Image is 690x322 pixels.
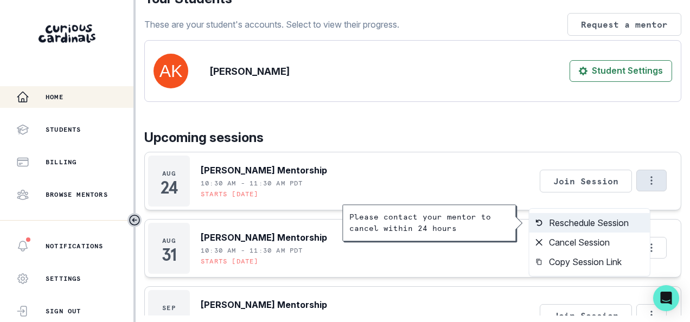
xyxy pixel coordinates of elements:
[540,170,632,192] button: Join Session
[46,158,76,166] p: Billing
[201,190,259,198] p: Starts [DATE]
[162,249,176,260] p: 31
[46,307,81,315] p: Sign Out
[144,128,681,147] p: Upcoming sessions
[567,13,681,36] button: Request a mentor
[201,313,303,322] p: 10:30 AM - 11:30 AM PDT
[636,237,667,259] button: Options
[46,190,108,199] p: Browse Mentors
[39,24,95,43] img: Curious Cardinals Logo
[162,304,176,312] p: Sep
[46,125,81,134] p: Students
[201,231,327,244] p: [PERSON_NAME] Mentorship
[570,60,672,82] button: Student Settings
[201,257,259,266] p: Starts [DATE]
[161,182,177,193] p: 24
[636,170,667,191] button: Options
[201,179,303,188] p: 10:30 AM - 11:30 AM PDT
[201,298,327,311] p: [PERSON_NAME] Mentorship
[46,274,81,283] p: Settings
[162,236,176,245] p: Aug
[144,18,399,31] p: These are your student's accounts. Select to view their progress.
[201,164,327,177] p: [PERSON_NAME] Mentorship
[201,246,303,255] p: 10:30 AM - 11:30 AM PDT
[653,285,679,311] div: Open Intercom Messenger
[127,213,142,227] button: Toggle sidebar
[210,64,290,79] p: [PERSON_NAME]
[154,54,188,88] img: svg
[46,93,63,101] p: Home
[46,242,104,250] p: Notifications
[162,169,176,178] p: Aug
